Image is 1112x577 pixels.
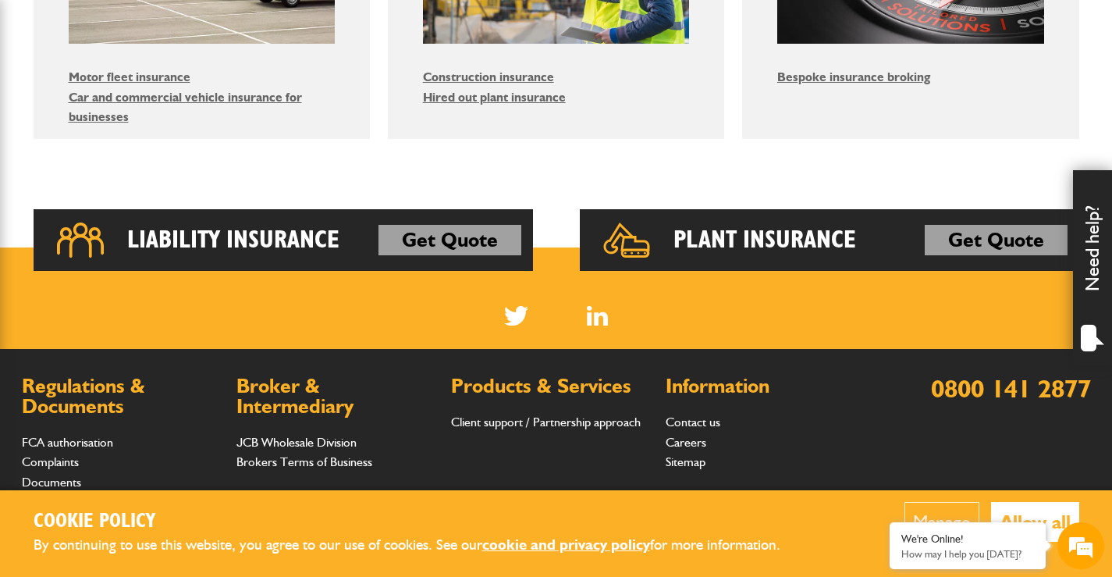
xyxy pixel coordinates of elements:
textarea: Type your message and hit 'Enter' [20,283,285,440]
button: Allow all [991,502,1079,542]
a: Careers [666,435,706,450]
a: 0800 141 2877 [931,373,1091,404]
input: Enter your email address [20,191,285,225]
h2: Regulations & Documents [22,376,221,416]
img: d_20077148190_company_1631870298795_20077148190 [27,87,66,109]
a: Sitemap [666,454,705,469]
img: Twitter [504,306,528,326]
a: Construction insurance [423,69,554,84]
a: FCA authorisation [22,435,113,450]
a: JCB Wholesale Division [236,435,357,450]
h2: Cookie Policy [34,510,806,534]
a: Get Quote [925,225,1068,256]
a: LinkedIn [587,306,608,326]
a: Brokers Terms of Business [236,454,372,469]
h2: Information [666,376,865,397]
div: Chat with us now [81,87,262,108]
a: Documents [22,475,81,490]
a: Motor fleet insurance [69,69,190,84]
div: Minimize live chat window [256,8,293,45]
a: cookie and privacy policy [482,536,650,554]
img: Linked In [587,306,608,326]
h2: Broker & Intermediary [236,376,435,416]
a: Hired out plant insurance [423,90,566,105]
a: Complaints [22,454,79,469]
em: Start Chat [212,454,283,475]
a: Get Quote [378,225,521,256]
a: Contact us [666,415,720,429]
p: By continuing to use this website, you agree to our use of cookies. See our for more information. [34,533,806,557]
div: Need help? [1073,170,1112,365]
h2: Plant Insurance [673,225,856,256]
a: Car and commercial vehicle insurance for businesses [69,90,302,125]
button: Manage [904,502,979,542]
input: Enter your last name [20,144,285,179]
h2: Products & Services [451,376,650,397]
input: Enter your phone number [20,237,285,271]
a: Client support / Partnership approach [451,415,641,429]
p: How may I help you today? [901,548,1034,560]
a: Bespoke insurance broking [777,69,930,84]
h2: Liability Insurance [127,225,339,256]
div: We're Online! [901,532,1034,546]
